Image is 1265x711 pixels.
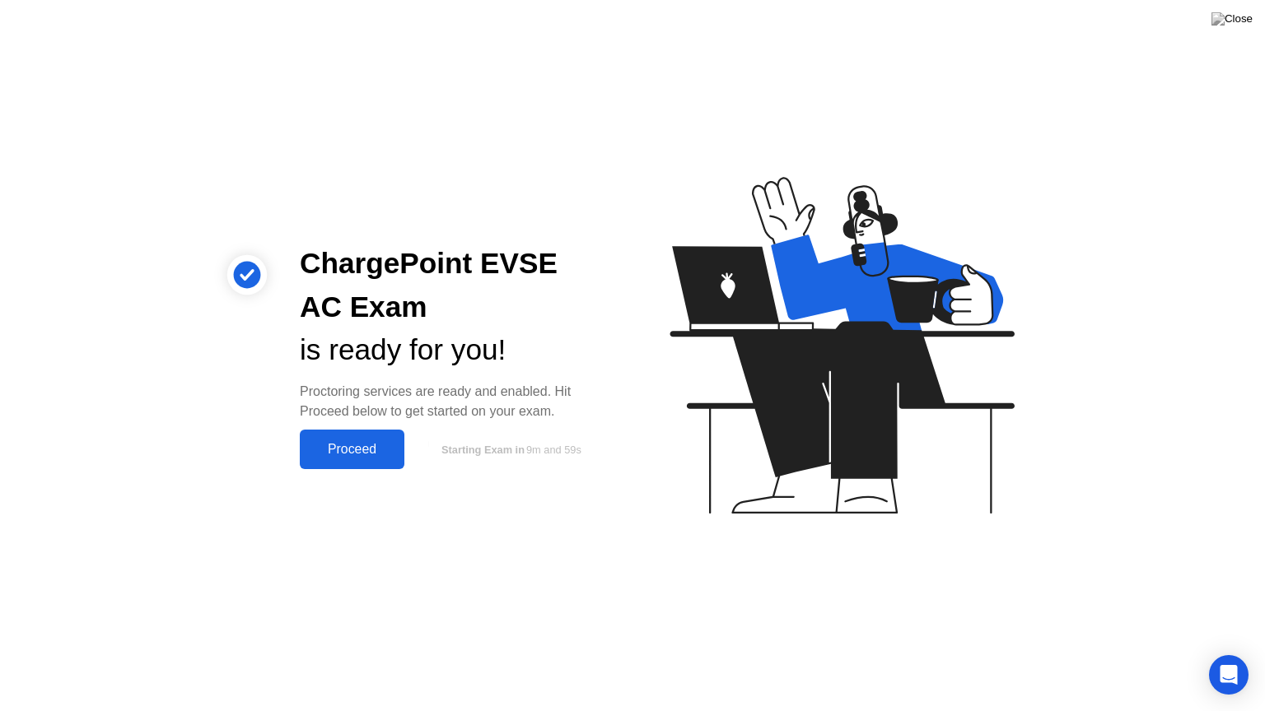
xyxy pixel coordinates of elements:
span: 9m and 59s [526,444,581,456]
div: is ready for you! [300,328,606,372]
div: Open Intercom Messenger [1209,655,1249,695]
button: Proceed [300,430,404,469]
div: ChargePoint EVSE AC Exam [300,242,606,329]
div: Proceed [305,442,399,457]
img: Close [1211,12,1253,26]
button: Starting Exam in9m and 59s [413,434,606,465]
div: Proctoring services are ready and enabled. Hit Proceed below to get started on your exam. [300,382,606,421]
